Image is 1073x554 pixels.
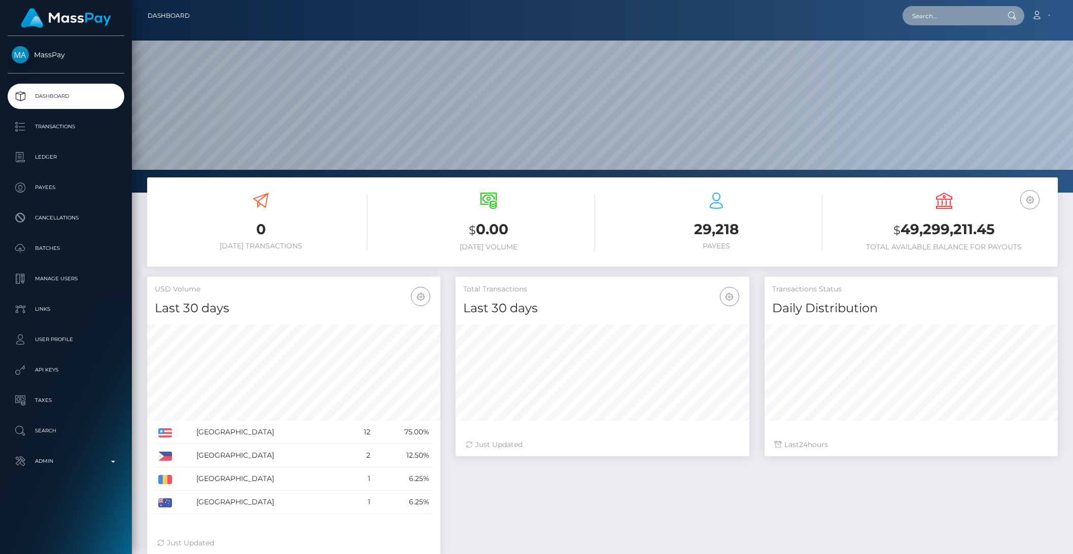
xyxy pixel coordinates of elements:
p: Transactions [12,119,120,134]
a: Links [8,297,124,322]
img: US.png [158,428,172,437]
img: MassPay Logo [21,8,111,28]
td: [GEOGRAPHIC_DATA] [193,467,349,491]
h4: Daily Distribution [772,300,1050,317]
p: User Profile [12,332,120,347]
td: 12.50% [374,444,433,467]
td: 6.25% [374,467,433,491]
a: Dashboard [148,5,190,26]
a: Ledger [8,144,124,170]
td: 1 [349,467,374,491]
span: MassPay [8,50,124,59]
img: PH.png [158,452,172,461]
p: Payees [12,180,120,195]
h3: 49,299,211.45 [838,219,1050,240]
p: Manage Users [12,271,120,286]
p: Batches [12,241,120,256]
a: Transactions [8,114,124,139]
div: Last hours [775,439,1048,450]
h5: Transactions Status [772,284,1050,294]
p: Admin [12,454,120,469]
td: 75.00% [374,421,433,444]
td: 2 [349,444,374,467]
p: Cancellations [12,210,120,226]
a: Dashboard [8,84,124,109]
a: Cancellations [8,205,124,231]
small: $ [893,223,901,237]
p: Search [12,423,120,438]
h6: [DATE] Transactions [155,242,367,250]
td: [GEOGRAPHIC_DATA] [193,491,349,514]
a: Taxes [8,388,124,413]
img: MassPay [12,46,29,63]
a: Batches [8,236,124,261]
a: Manage Users [8,266,124,291]
h3: 0.00 [383,219,595,240]
a: Payees [8,175,124,200]
td: [GEOGRAPHIC_DATA] [193,421,349,444]
h3: 29,218 [610,219,823,239]
td: 1 [349,491,374,514]
img: RO.png [158,475,172,484]
td: 6.25% [374,491,433,514]
a: API Keys [8,357,124,383]
h4: Last 30 days [155,300,433,317]
p: Ledger [12,150,120,165]
h4: Last 30 days [463,300,741,317]
p: Taxes [12,393,120,408]
div: Just Updated [157,538,430,548]
p: API Keys [12,362,120,378]
span: 24 [799,440,808,449]
h6: Payees [610,242,823,250]
a: Admin [8,449,124,474]
input: Search... [903,6,998,25]
td: 12 [349,421,374,444]
h3: 0 [155,219,367,239]
small: $ [469,223,476,237]
h5: USD Volume [155,284,433,294]
a: Search [8,418,124,444]
div: Just Updated [466,439,739,450]
h6: [DATE] Volume [383,243,595,251]
p: Links [12,302,120,317]
h6: Total Available Balance for Payouts [838,243,1050,251]
a: User Profile [8,327,124,352]
p: Dashboard [12,89,120,104]
h5: Total Transactions [463,284,741,294]
td: [GEOGRAPHIC_DATA] [193,444,349,467]
img: AU.png [158,498,172,507]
